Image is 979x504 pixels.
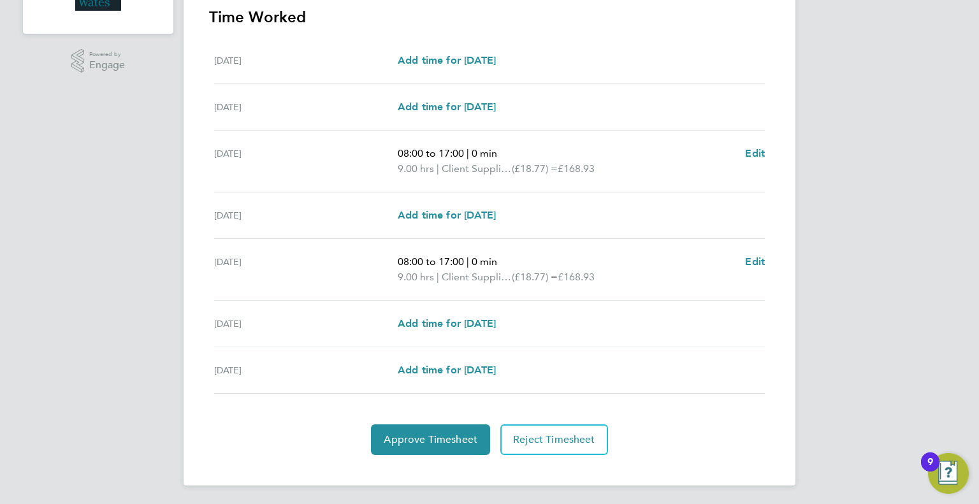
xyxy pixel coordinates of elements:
[500,424,608,455] button: Reject Timesheet
[371,424,490,455] button: Approve Timesheet
[472,256,497,268] span: 0 min
[398,316,496,331] a: Add time for [DATE]
[398,101,496,113] span: Add time for [DATE]
[214,208,398,223] div: [DATE]
[398,54,496,66] span: Add time for [DATE]
[442,270,512,285] span: Client Supplied
[209,7,770,27] h3: Time Worked
[442,161,512,176] span: Client Supplied
[398,363,496,378] a: Add time for [DATE]
[71,49,126,73] a: Powered byEngage
[214,146,398,176] div: [DATE]
[398,317,496,329] span: Add time for [DATE]
[214,363,398,378] div: [DATE]
[745,256,765,268] span: Edit
[927,462,933,479] div: 9
[398,53,496,68] a: Add time for [DATE]
[89,49,125,60] span: Powered by
[512,162,558,175] span: (£18.77) =
[398,256,464,268] span: 08:00 to 17:00
[384,433,477,446] span: Approve Timesheet
[437,162,439,175] span: |
[214,53,398,68] div: [DATE]
[398,364,496,376] span: Add time for [DATE]
[467,147,469,159] span: |
[89,60,125,71] span: Engage
[745,254,765,270] a: Edit
[214,316,398,331] div: [DATE]
[398,271,434,283] span: 9.00 hrs
[398,162,434,175] span: 9.00 hrs
[398,99,496,115] a: Add time for [DATE]
[513,433,595,446] span: Reject Timesheet
[558,271,595,283] span: £168.93
[437,271,439,283] span: |
[928,453,969,494] button: Open Resource Center, 9 new notifications
[512,271,558,283] span: (£18.77) =
[467,256,469,268] span: |
[745,147,765,159] span: Edit
[472,147,497,159] span: 0 min
[398,209,496,221] span: Add time for [DATE]
[398,208,496,223] a: Add time for [DATE]
[745,146,765,161] a: Edit
[398,147,464,159] span: 08:00 to 17:00
[558,162,595,175] span: £168.93
[214,99,398,115] div: [DATE]
[214,254,398,285] div: [DATE]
